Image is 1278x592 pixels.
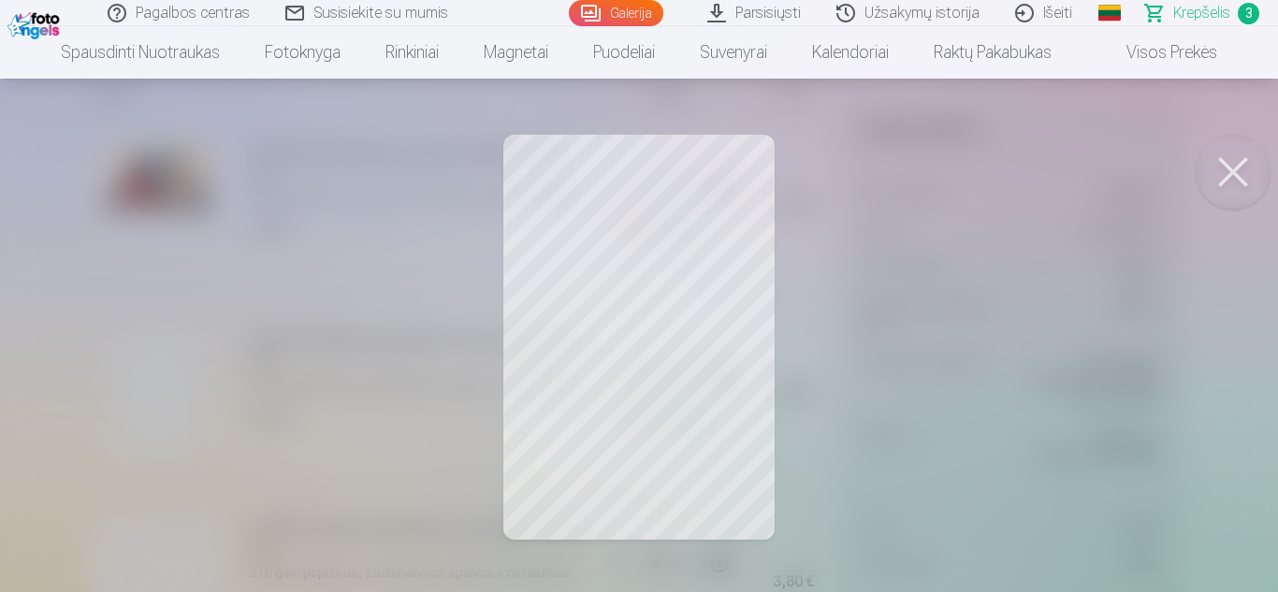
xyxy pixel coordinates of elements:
span: 3 [1238,3,1259,24]
a: Suvenyrai [677,26,790,79]
a: Puodeliai [571,26,677,79]
a: Fotoknyga [242,26,363,79]
img: /fa2 [7,7,65,39]
a: Magnetai [461,26,571,79]
span: Krepšelis [1173,2,1230,24]
a: Spausdinti nuotraukas [38,26,242,79]
a: Rinkiniai [363,26,461,79]
a: Kalendoriai [790,26,911,79]
a: Visos prekės [1074,26,1240,79]
a: Raktų pakabukas [911,26,1074,79]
